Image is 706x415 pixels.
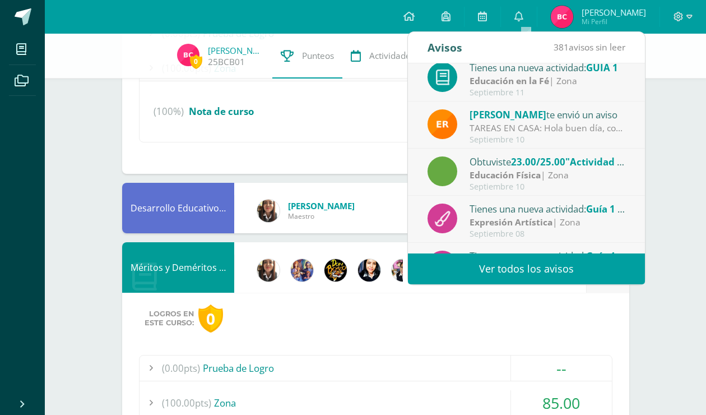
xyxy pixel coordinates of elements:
[470,216,625,229] div: | Zona
[586,202,705,215] span: Guía 1 Expresión Artística
[257,200,280,222] img: 2000ab86f3df8f62229e1ec2f247c910.png
[122,242,234,293] div: Méritos y Deméritos 1ro. Primaria ¨B¨
[470,108,546,121] span: [PERSON_NAME]
[582,7,646,18] span: [PERSON_NAME]
[189,105,254,118] span: Nota de curso
[470,60,625,75] div: Tienes una nueva actividad:
[470,169,541,181] strong: Educación Física
[470,122,625,135] div: TAREAS EN CASA: Hola buen día, comparto los ejercicios para realizar en casa. Dudas a la orden.
[551,6,573,28] img: 8c22d5c713cb181dc0c08edb1c7edcf4.png
[122,183,234,233] div: Desarrollo Educativo y Proyecto de Vida
[324,259,347,282] img: eda3c0d1caa5ac1a520cf0290d7c6ae4.png
[556,358,566,379] span: --
[470,75,549,87] strong: Educación en la Fé
[208,56,245,68] a: 25BCB01
[470,229,625,239] div: Septiembre 08
[470,88,625,98] div: Septiembre 11
[358,259,380,282] img: 1ddc13d9596fa47974de451e3873c180.png
[145,310,194,328] span: Logros en este curso:
[342,34,423,79] a: Actividades
[554,41,625,53] span: avisos sin leer
[470,182,625,192] div: Septiembre 10
[470,135,625,145] div: Septiembre 10
[288,211,355,221] span: Maestro
[582,17,646,26] span: Mi Perfil
[208,45,264,56] a: [PERSON_NAME]
[154,90,184,133] span: (100%)
[140,356,612,381] div: Prueba de Logro
[257,259,280,282] img: 2000ab86f3df8f62229e1ec2f247c910.png
[470,154,625,169] div: Obtuviste en
[586,250,705,262] span: Guía 4 Expresión Artística
[428,32,462,63] div: Avisos
[272,34,342,79] a: Punteos
[288,200,355,211] span: [PERSON_NAME]
[177,44,199,66] img: 8c22d5c713cb181dc0c08edb1c7edcf4.png
[162,356,200,381] span: (0.00pts)
[428,109,457,139] img: 890e40971ad6f46e050b48f7f5834b7c.png
[565,155,627,168] span: "Actividad 3"
[302,50,334,62] span: Punteos
[392,259,414,282] img: 282f7266d1216b456af8b3d5ef4bcc50.png
[470,216,552,228] strong: Expresión Artística
[554,41,569,53] span: 381
[470,107,625,122] div: te envió un aviso
[470,248,625,263] div: Tienes una nueva actividad:
[198,305,223,333] div: 0
[470,201,625,216] div: Tienes una nueva actividad:
[190,54,202,68] span: 0
[511,155,565,168] span: 23.00/25.00
[408,253,645,284] a: Ver todos los avisos
[542,393,580,413] span: 85.00
[586,61,618,74] span: GUIA 1
[369,50,415,62] span: Actividades
[291,259,313,282] img: 3f4c0a665c62760dc8d25f6423ebedea.png
[470,75,625,87] div: | Zona
[470,169,625,182] div: | Zona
